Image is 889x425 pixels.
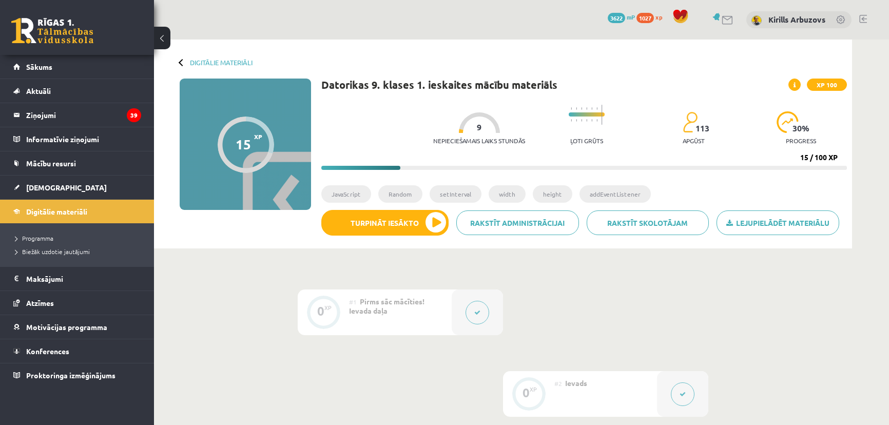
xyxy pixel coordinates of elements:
[26,207,87,216] span: Digitālie materiāli
[13,315,141,339] a: Motivācijas programma
[15,247,90,256] span: Biežāk uzdotie jautājumi
[533,185,572,203] li: height
[13,291,141,315] a: Atzīmes
[489,185,526,203] li: width
[636,13,654,23] span: 1027
[430,185,481,203] li: setInterval
[587,210,709,235] a: Rakstīt skolotājam
[26,183,107,192] span: [DEMOGRAPHIC_DATA]
[26,267,141,291] legend: Maksājumi
[751,15,762,26] img: Kirills Arbuzovs
[317,306,324,316] div: 0
[26,103,141,127] legend: Ziņojumi
[627,13,635,21] span: mP
[13,127,141,151] a: Informatīvie ziņojumi
[570,137,603,144] p: Ļoti grūts
[13,363,141,387] a: Proktoringa izmēģinājums
[591,119,592,122] img: icon-short-line-57e1e144782c952c97e751825c79c345078a6d821885a25fce030b3d8c18986b.svg
[13,55,141,79] a: Sākums
[523,388,530,397] div: 0
[321,79,557,91] h1: Datorikas 9. klases 1. ieskaites mācību materiāls
[15,247,144,256] a: Biežāk uzdotie jautājumi
[321,210,449,236] button: Turpināt iesākto
[477,123,481,132] span: 9
[793,124,810,133] span: 30 %
[13,339,141,363] a: Konferences
[571,119,572,122] img: icon-short-line-57e1e144782c952c97e751825c79c345078a6d821885a25fce030b3d8c18986b.svg
[349,297,424,315] span: Pirms sāc mācīties! Ievada daļa
[433,137,525,144] p: Nepieciešamais laiks stundās
[26,371,115,380] span: Proktoringa izmēģinājums
[602,105,603,125] img: icon-long-line-d9ea69661e0d244f92f715978eff75569469978d946b2353a9bb055b3ed8787d.svg
[26,127,141,151] legend: Informatīvie ziņojumi
[683,111,698,133] img: students-c634bb4e5e11cddfef0936a35e636f08e4e9abd3cc4e673bd6f9a4125e45ecb1.svg
[596,119,597,122] img: icon-short-line-57e1e144782c952c97e751825c79c345078a6d821885a25fce030b3d8c18986b.svg
[596,107,597,110] img: icon-short-line-57e1e144782c952c97e751825c79c345078a6d821885a25fce030b3d8c18986b.svg
[591,107,592,110] img: icon-short-line-57e1e144782c952c97e751825c79c345078a6d821885a25fce030b3d8c18986b.svg
[15,234,144,243] a: Programma
[236,137,251,152] div: 15
[26,346,69,356] span: Konferences
[26,298,54,307] span: Atzīmes
[576,107,577,110] img: icon-short-line-57e1e144782c952c97e751825c79c345078a6d821885a25fce030b3d8c18986b.svg
[11,18,93,44] a: Rīgas 1. Tālmācības vidusskola
[586,119,587,122] img: icon-short-line-57e1e144782c952c97e751825c79c345078a6d821885a25fce030b3d8c18986b.svg
[608,13,635,21] a: 3622 mP
[26,159,76,168] span: Mācību resursi
[608,13,625,23] span: 3622
[579,185,651,203] li: addEventListener
[13,176,141,199] a: [DEMOGRAPHIC_DATA]
[807,79,847,91] span: XP 100
[324,305,332,311] div: XP
[683,137,705,144] p: apgūst
[26,322,107,332] span: Motivācijas programma
[13,200,141,223] a: Digitālie materiāli
[786,137,816,144] p: progress
[777,111,799,133] img: icon-progress-161ccf0a02000e728c5f80fcf4c31c7af3da0e1684b2b1d7c360e028c24a22f1.svg
[190,59,253,66] a: Digitālie materiāli
[13,267,141,291] a: Maksājumi
[13,151,141,175] a: Mācību resursi
[321,185,371,203] li: JavaScript
[13,79,141,103] a: Aktuāli
[565,378,587,388] span: Ievads
[571,107,572,110] img: icon-short-line-57e1e144782c952c97e751825c79c345078a6d821885a25fce030b3d8c18986b.svg
[636,13,667,21] a: 1027 xp
[456,210,579,235] a: Rakstīt administrācijai
[768,14,825,25] a: Kirills Arbuzovs
[13,103,141,127] a: Ziņojumi39
[655,13,662,21] span: xp
[554,379,562,388] span: #2
[586,107,587,110] img: icon-short-line-57e1e144782c952c97e751825c79c345078a6d821885a25fce030b3d8c18986b.svg
[127,108,141,122] i: 39
[378,185,422,203] li: Random
[15,234,53,242] span: Programma
[695,124,709,133] span: 113
[26,62,52,71] span: Sākums
[349,298,357,306] span: #1
[581,119,582,122] img: icon-short-line-57e1e144782c952c97e751825c79c345078a6d821885a25fce030b3d8c18986b.svg
[576,119,577,122] img: icon-short-line-57e1e144782c952c97e751825c79c345078a6d821885a25fce030b3d8c18986b.svg
[26,86,51,95] span: Aktuāli
[581,107,582,110] img: icon-short-line-57e1e144782c952c97e751825c79c345078a6d821885a25fce030b3d8c18986b.svg
[530,387,537,392] div: XP
[254,133,262,140] span: XP
[717,210,839,235] a: Lejupielādēt materiālu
